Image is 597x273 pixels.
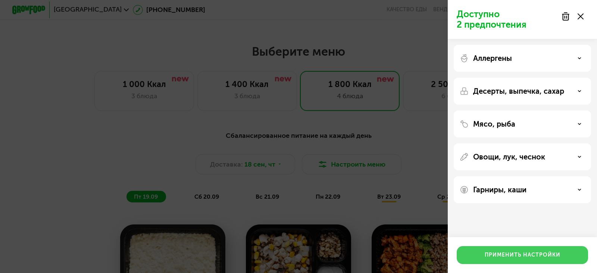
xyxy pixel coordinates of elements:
[473,152,545,161] p: Овощи, лук, чеснок
[473,185,526,194] p: Гарниры, каши
[473,54,512,63] p: Аллергены
[485,251,560,259] div: Применить настройки
[473,87,564,96] p: Десерты, выпечка, сахар
[457,9,557,30] p: Доступно 2 предпочтения
[473,120,515,128] p: Мясо, рыба
[457,246,588,264] button: Применить настройки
